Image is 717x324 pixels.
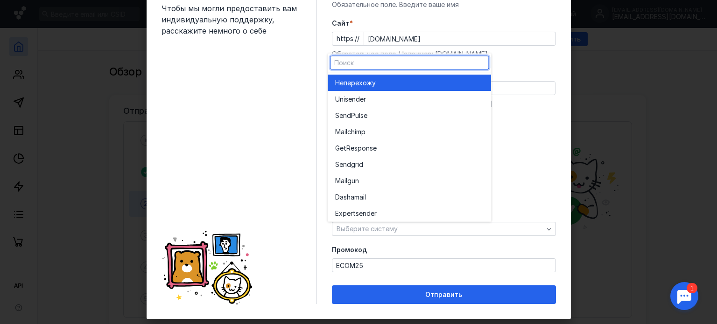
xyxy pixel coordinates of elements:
span: Sendgr [335,160,358,169]
span: Промокод [332,245,367,255]
button: Mailgun [328,172,491,189]
span: pertsender [343,209,377,218]
span: p [361,127,366,137]
button: GetResponse [328,140,491,156]
button: Выберите систему [332,222,556,236]
span: Cайт [332,19,350,28]
span: l [365,193,366,202]
span: Выберите систему [337,225,398,233]
span: Dashamai [335,193,365,202]
span: Mail [335,176,347,186]
div: 1 [21,6,32,16]
button: Mailchimp [328,124,491,140]
span: Чтобы мы могли предоставить вам индивидуальную поддержку, расскажите немного о себе [162,3,302,36]
button: Sendgrid [328,156,491,172]
span: перехожу [344,78,376,88]
span: e [364,111,367,120]
span: Mailchim [335,127,361,137]
button: SendPulse [328,107,491,124]
span: Unisende [335,95,364,104]
span: id [358,160,363,169]
span: G [335,144,340,153]
button: Неперехожу [328,75,491,91]
span: etResponse [340,144,377,153]
span: r [364,95,366,104]
button: Unisender [328,91,491,107]
div: grid [328,72,491,221]
span: gun [347,176,359,186]
span: Не [335,78,344,88]
div: Обязательное поле. Например: [DOMAIN_NAME] [332,49,556,59]
span: SendPuls [335,111,364,120]
button: Expertsender [328,205,491,221]
span: Ex [335,209,343,218]
button: Отправить [332,285,556,304]
input: Поиск [330,56,488,69]
span: Отправить [425,291,462,299]
button: Dashamail [328,189,491,205]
